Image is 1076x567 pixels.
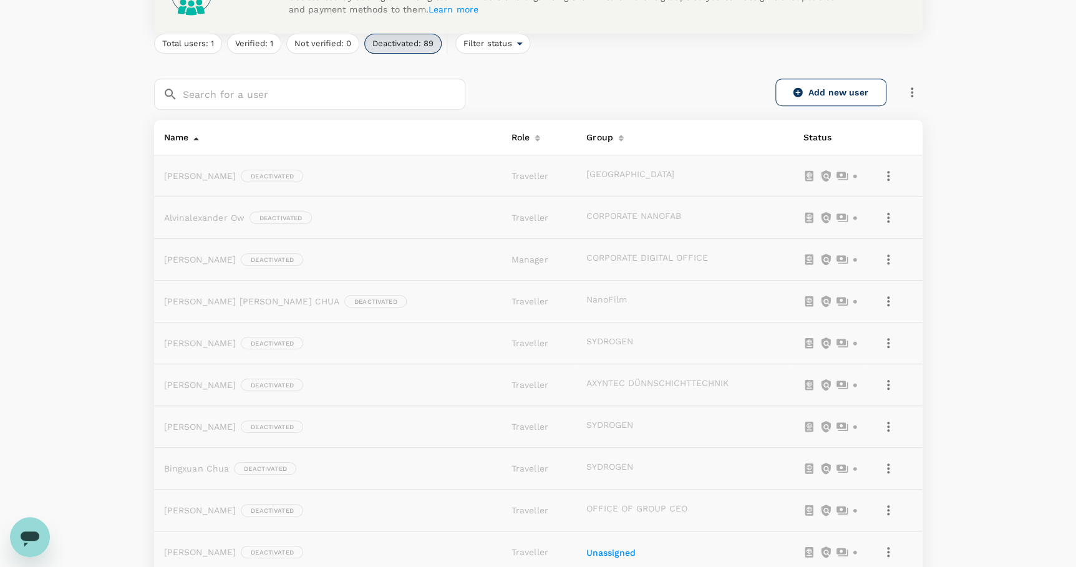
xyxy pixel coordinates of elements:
[511,505,548,515] span: Traveller
[511,296,548,306] span: Traveller
[164,253,236,266] span: [PERSON_NAME]
[511,463,548,473] span: Traveller
[251,255,294,264] p: Deactivated
[164,420,236,433] span: [PERSON_NAME]
[164,337,236,349] span: [PERSON_NAME]
[511,422,548,432] span: Traveller
[164,211,245,224] span: Alvinalexander Ow
[429,4,479,14] a: Learn more
[154,34,222,54] button: Total users: 1
[259,213,303,223] p: Deactivated
[586,548,638,558] button: Unassigned
[159,125,189,145] div: Name
[581,125,613,145] div: Group
[511,547,548,557] span: Traveller
[251,380,294,390] p: Deactivated
[511,338,548,348] span: Traveller
[511,254,548,264] span: Manager
[164,504,236,516] span: [PERSON_NAME]
[793,120,868,155] th: Status
[511,213,548,223] span: Traveller
[10,517,50,557] iframe: Button to launch messaging window
[251,422,294,432] p: Deactivated
[244,464,287,473] p: Deactivated
[164,462,230,475] span: Bingxuan Chua
[251,548,294,557] p: Deactivated
[354,297,397,306] p: Deactivated
[183,79,465,110] input: Search for a user
[164,295,340,308] span: [PERSON_NAME] [PERSON_NAME] CHUA
[455,34,531,54] div: Filter status
[506,125,530,145] div: Role
[775,79,886,106] a: Add new user
[511,171,548,181] span: Traveller
[251,172,294,181] p: Deactivated
[251,339,294,348] p: Deactivated
[164,379,236,391] span: [PERSON_NAME]
[251,506,294,515] p: Deactivated
[164,546,236,558] span: [PERSON_NAME]
[456,38,517,50] span: Filter status
[511,380,548,390] span: Traveller
[164,170,236,182] span: [PERSON_NAME]
[286,34,359,54] button: Not verified: 0
[364,34,442,54] button: Deactivated: 89
[227,34,281,54] button: Verified: 1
